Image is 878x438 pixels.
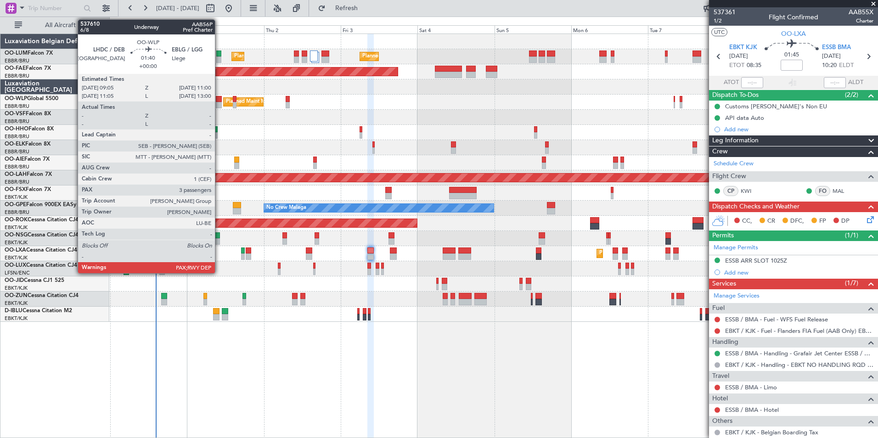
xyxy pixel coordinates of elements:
[5,163,29,170] a: EBBR/BRU
[110,25,187,34] div: Tue 30
[729,61,744,70] span: ETOT
[5,179,29,185] a: EBBR/BRU
[724,78,739,87] span: ATOT
[725,428,818,436] a: EBKT / KJK - Belgian Boarding Tax
[5,148,29,155] a: EBBR/BRU
[714,7,736,17] span: 537361
[5,103,29,110] a: EBBR/BRU
[712,393,728,404] span: Hotel
[712,202,799,212] span: Dispatch Checks and Weather
[28,1,81,15] input: Trip Number
[724,269,873,276] div: Add new
[5,278,64,283] a: OO-JIDCessna CJ1 525
[648,25,725,34] div: Tue 7
[845,230,858,240] span: (1/1)
[712,230,734,241] span: Permits
[714,17,736,25] span: 1/2
[741,77,763,88] input: --:--
[5,66,51,71] a: OO-FAEFalcon 7X
[725,406,779,414] a: ESSB / BMA - Hotel
[848,78,863,87] span: ALDT
[5,157,24,162] span: OO-AIE
[100,65,173,79] div: AOG Maint Melsbroek Air Base
[712,135,759,146] span: Leg Information
[781,29,806,39] span: OO-LXA
[5,51,28,56] span: OO-LUM
[725,349,873,357] a: ESSB / BMA - Handling - Grafair Jet Center ESSB / BMA
[839,61,854,70] span: ELDT
[5,232,79,238] a: OO-NSGCessna Citation CJ4
[111,18,127,26] div: [DATE]
[729,52,748,61] span: [DATE]
[5,96,58,101] a: OO-WLPGlobal 5500
[5,194,28,201] a: EBKT/KJK
[712,303,725,314] span: Fuel
[769,12,818,22] div: Flight Confirmed
[724,125,873,133] div: Add new
[845,90,858,100] span: (2/2)
[5,315,28,322] a: EBKT/KJK
[5,202,26,208] span: OO-GPE
[712,416,732,427] span: Others
[725,361,873,369] a: EBKT / KJK - Handling - EBKT NO HANDLING RQD FOR CJ
[417,25,494,34] div: Sat 4
[725,114,764,122] div: API data Auto
[5,217,79,223] a: OO-ROKCessna Citation CJ4
[767,217,775,226] span: CR
[5,157,50,162] a: OO-AIEFalcon 7X
[5,285,28,292] a: EBKT/KJK
[5,209,29,216] a: EBBR/BRU
[5,133,29,140] a: EBBR/BRU
[5,96,27,101] span: OO-WLP
[714,159,754,168] a: Schedule Crew
[362,50,529,63] div: Planned Maint [GEOGRAPHIC_DATA] ([GEOGRAPHIC_DATA] National)
[725,315,828,323] a: ESSB / BMA - Fuel - WFS Fuel Release
[819,217,826,226] span: FP
[24,22,97,28] span: All Aircraft
[725,327,873,335] a: EBKT / KJK - Fuel - Flanders FIA Fuel (AAB Only) EBKT / KJK
[822,43,851,52] span: ESSB BMA
[711,28,727,36] button: UTC
[5,300,28,307] a: EBKT/KJK
[845,278,858,288] span: (1/7)
[725,257,787,264] div: ESSB ARR SLOT 1025Z
[712,90,759,101] span: Dispatch To-Dos
[156,4,199,12] span: [DATE] - [DATE]
[5,263,26,268] span: OO-LUX
[5,293,79,298] a: OO-ZUNCessna Citation CJ4
[314,1,369,16] button: Refresh
[5,224,28,231] a: EBKT/KJK
[5,232,28,238] span: OO-NSG
[714,292,760,301] a: Manage Services
[5,111,26,117] span: OO-VSF
[495,25,571,34] div: Sun 5
[234,50,400,63] div: Planned Maint [GEOGRAPHIC_DATA] ([GEOGRAPHIC_DATA] National)
[5,172,52,177] a: OO-LAHFalcon 7X
[571,25,648,34] div: Mon 6
[5,293,28,298] span: OO-ZUN
[723,186,738,196] div: CP
[10,18,100,33] button: All Aircraft
[5,247,77,253] a: OO-LXACessna Citation CJ4
[784,51,799,60] span: 01:45
[5,187,26,192] span: OO-FSX
[714,243,758,253] a: Manage Permits
[841,217,850,226] span: DP
[790,217,804,226] span: DFC,
[5,141,51,147] a: OO-ELKFalcon 8X
[742,217,752,226] span: CC,
[5,111,51,117] a: OO-VSFFalcon 8X
[5,217,28,223] span: OO-ROK
[5,141,25,147] span: OO-ELK
[5,247,26,253] span: OO-LXA
[5,278,24,283] span: OO-JID
[729,43,757,52] span: EBKT KJK
[5,66,26,71] span: OO-FAE
[5,187,51,192] a: OO-FSXFalcon 7X
[187,25,264,34] div: Wed 1
[5,126,54,132] a: OO-HHOFalcon 8X
[264,25,341,34] div: Thu 2
[266,201,306,215] div: No Crew Malaga
[815,186,830,196] div: FO
[5,270,30,276] a: LFSN/ENC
